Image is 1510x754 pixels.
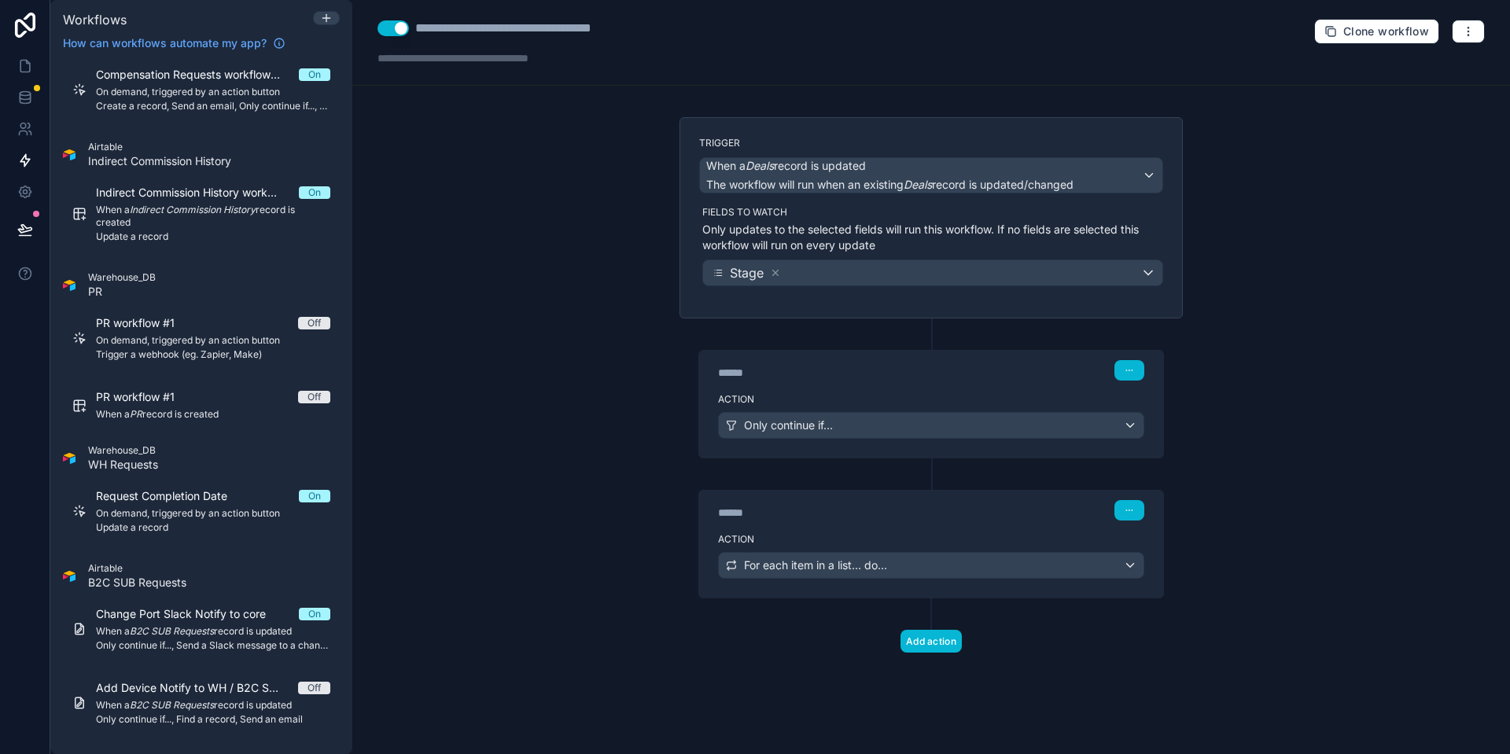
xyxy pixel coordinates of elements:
[63,35,267,51] span: How can workflows automate my app?
[702,222,1163,253] p: Only updates to the selected fields will run this workflow. If no fields are selected this workfl...
[718,533,1144,546] label: Action
[706,178,1074,191] span: The workflow will run when an existing record is updated/changed
[744,557,887,573] span: For each item in a list... do...
[718,393,1144,406] label: Action
[900,630,962,653] button: Add action
[1314,19,1439,44] button: Clone workflow
[744,417,833,433] span: Only continue if...
[702,206,1163,219] label: Fields to watch
[1343,24,1429,39] span: Clone workflow
[904,178,932,191] em: Deals
[730,263,764,282] span: Stage
[699,157,1163,193] button: When aDealsrecord is updatedThe workflow will run when an existingDealsrecord is updated/changed
[746,159,774,172] em: Deals
[702,259,1163,286] button: Stage
[718,552,1144,579] button: For each item in a list... do...
[63,12,127,28] span: Workflows
[706,158,866,174] span: When a record is updated
[57,35,292,51] a: How can workflows automate my app?
[718,412,1144,439] button: Only continue if...
[699,137,1163,149] label: Trigger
